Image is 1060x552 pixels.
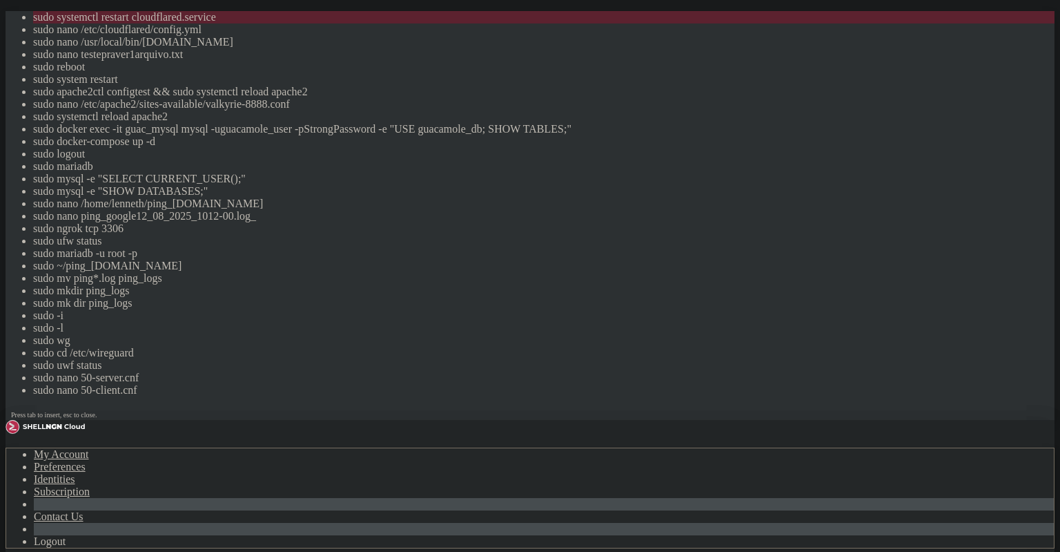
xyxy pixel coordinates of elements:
li: sudo nano /home/lenneth/ping_[DOMAIN_NAME] [33,198,1054,210]
x-row: [DOMAIN_NAME]([DOMAIN_NAME], bool([DOMAIN_NAME]), lock_wait=self.lock_wait, lock=[DOMAIN_NAME]_lock) [6,202,879,213]
x-row: File "/usr/lib/python3/dist-packages/borg/archiver.py", line 5401, in main [6,98,879,110]
x-row: sys.argv: ['/usr/bin/[PERSON_NAME]', 'list', '--last', '5', '/mnt/backup/[PERSON_NAME]'] [6,410,879,421]
li: sudo nano 50-client.cnf [33,384,1054,397]
li: sudo nano testepraver1arquivo.txt [33,48,1054,61]
x-row: with self._lock: [6,259,879,271]
li: sudo system restart [33,73,1054,86]
li: sudo docker-compose up -d [33,135,1054,148]
span: ~ [99,444,105,455]
x-row: File "/usr/lib/python3/dist-packages/borg/repository.py", line 435, in open [6,213,879,225]
li: sudo mkdir ping_logs [33,285,1054,297]
x-row: File "/usr/lib/python3/dist-packages/borg/archiver.py", line 5321, in run [6,133,879,144]
x-row: raise LockFailed(self.path, str(err)) from None [6,317,879,329]
x-row: Borg: 1.2.8 Python: CPython 3.12.3 msgpack: 1.0.3 fuse: None [pyfuse3,llfuse] [6,386,879,398]
span: lenneth@valkyrie [6,444,94,455]
span: lenneth@valkyrie [6,52,94,63]
x-row: return set_ec(func(args)) [6,144,879,155]
li: sudo ngrok tcp 3306 [33,222,1054,235]
a: Subscription [34,486,90,497]
li: sudo ~/ping_[DOMAIN_NAME] [33,260,1054,272]
x-row: File "/usr/lib/python3/dist-packages/borg/repository.py", line 203, in __enter__ [6,190,879,202]
x-row: : $ sudo [6,444,879,456]
li: sudo nano /usr/local/bin/[DOMAIN_NAME] [33,36,1054,48]
x-row: : $ ^C [6,52,879,64]
x-row: Failed to create/acquire the lock /mnt/backup/borg/lock.exclusive ([Errno 13] Permission denied: ... [6,75,879,86]
x-row: : $ borg list --last 5 /mnt/backup/[PERSON_NAME] [6,64,879,75]
img: Shellngn [6,420,85,434]
li: sudo -l [33,322,1054,334]
li: sudo ufw status [33,235,1054,247]
x-row: Linux: Unknown Linux [6,375,879,387]
li: sudo nano 50-server.cnf [33,372,1054,384]
a: Contact Us [34,511,84,522]
x-row: ^^^^^^^^^^^^^^ [6,294,879,306]
x-row: File "/usr/lib/python3/dist-packages/borg/archiver.py", line 175, in wrapper [6,167,879,179]
li: sudo mysql -e "SHOW DATABASES;" [33,185,1054,198]
x-row: return self.acquire() [6,283,879,294]
li: sudo nano ping_google12_08_2025_1012-00.log_ [33,210,1054,222]
x-row: SSH_ORIGINAL_COMMAND: None [6,421,879,432]
x-row: Sorry, try again. [6,6,879,17]
span: Press tab to insert, esc to close. [11,411,97,419]
li: sudo cd /etc/wireguard [33,347,1054,359]
li: sudo systemctl restart cloudflared.service [33,11,1054,23]
div: (25, 38) [151,444,157,456]
x-row: with repository: [6,179,879,191]
span: lenneth@valkyrie [6,40,94,51]
li: sudo mariadb [33,160,1054,173]
x-row: File "/usr/lib/python3/dist-packages/borg/locking.py", line 115, in __enter__ [6,271,879,283]
li: sudo systemctl reload apache2 [33,111,1054,123]
li: sudo -i [33,310,1054,322]
span: ~ [99,52,105,63]
x-row: ^^^^^^^^^^ [6,155,879,167]
li: sudo uwf status [33,359,1054,372]
x-row: : $ ^C [6,40,879,52]
x-row: borg.locking.LockFailed: Failed to create/acquire the lock /mnt/backup/borg/lock.exclusive ([Errn... [6,329,879,341]
li: sudo logout [33,148,1054,160]
x-row: File "/usr/lib/python3/dist-packages/borg/locking.py", line 137, in acquire [6,305,879,317]
x-row: Platform: Linux valkyrie 6.8.0-71-generic #71-Ubuntu SMP PREEMPT_DYNAMIC [DATE] x86_64 [6,363,879,375]
li: sudo mv ping*.log ping_logs [33,272,1054,285]
span: lenneth@valkyrie [6,64,94,75]
x-row: ^^^^^^^^^^^^^^^^^^ [6,121,879,133]
x-row: ^Csudo: 2 incorrect password attempts [6,28,879,40]
li: sudo docker exec -it guac_mysql mysql -uguacamole_user -pStrongPassword -e "USE guacamole_db; SHO... [33,123,1054,135]
li: sudo nano /etc/apache2/sites-available/valkyrie-8888.conf [33,98,1054,111]
li: sudo wg [33,334,1054,347]
li: sudo nano /etc/cloudflared/config.yml [33,23,1054,36]
span: ~ [99,40,105,51]
x-row: ^^^^^^^^^^^^^^^^^^^^^^^^^^^^^^^^^^^^^^^^^^^^^^^^^^^^^^^^^^^^^^^^^^^^^^^^ [6,236,879,248]
x-row: Traceback (most recent call last): [6,86,879,98]
x-row: usive._3cnt9_j.tmp'). [6,340,879,352]
x-row: File "/usr/lib/python3/dist-packages/borg/locking.py", line 392, in acquire [6,248,879,260]
span: ~ [99,64,105,75]
li: sudo mk dir ping_logs [33,297,1054,310]
a: My Account [34,448,89,460]
x-row: [sudo] password for lenneth: [6,17,879,29]
li: sudo mariadb -u root -p [33,247,1054,260]
x-row: self.lock = Lock(os.path.join(path, 'lock'), exclusive, timeout=lock_wait).acquire() [6,225,879,236]
li: sudo apache2ctl configtest && sudo systemctl reload apache2 [33,86,1054,98]
x-row: exit_code = [DOMAIN_NAME](args) [6,109,879,121]
a: Logout [34,535,66,547]
li: sudo reboot [33,61,1054,73]
a: Identities [34,473,75,485]
li: sudo mysql -e "SELECT CURRENT_USER();" [33,173,1054,185]
a: Preferences [34,461,86,473]
x-row: PID: 1279209 CWD: /home/[GEOGRAPHIC_DATA] [6,398,879,410]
